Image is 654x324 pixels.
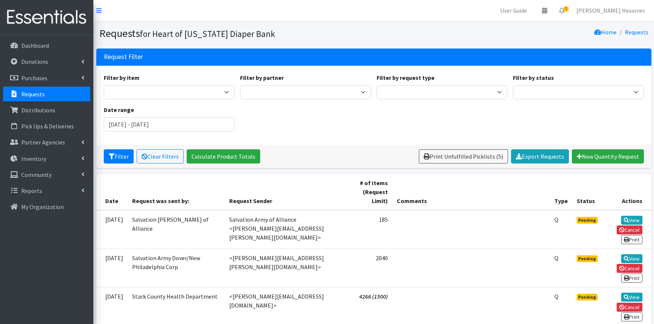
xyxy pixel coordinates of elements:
[553,3,570,18] a: 5
[140,28,275,39] small: for Heart of [US_STATE] Diaper Bank
[137,149,184,163] a: Clear Filters
[621,235,642,244] a: Print
[21,90,45,98] p: Requests
[99,27,371,40] h1: Requests
[21,155,46,162] p: Inventory
[617,225,642,234] a: Cancel
[577,217,598,224] span: Pending
[187,149,260,163] a: Calculate Product Totals
[617,264,642,273] a: Cancel
[225,174,345,210] th: Request Sender
[577,255,598,262] span: Pending
[572,149,644,163] a: New Quantity Request
[3,183,90,198] a: Reports
[345,210,392,249] td: 185
[128,174,225,210] th: Request was sent by:
[345,249,392,287] td: 2040
[21,106,55,114] p: Distributions
[21,138,65,146] p: Partner Agencies
[240,73,284,82] label: Filter by partner
[392,174,550,210] th: Comments
[3,5,90,30] img: HumanEssentials
[104,117,235,131] input: January 1, 2011 - December 31, 2011
[21,58,48,65] p: Donations
[104,105,134,114] label: Date range
[572,174,604,210] th: Status
[621,254,642,263] a: View
[3,119,90,134] a: Pick Ups & Deliveries
[21,203,64,211] p: My Organization
[617,303,642,312] a: Cancel
[104,149,134,163] button: Filter
[621,293,642,302] a: View
[21,74,47,82] p: Purchases
[128,249,225,287] td: Salvation Army Dover/New Philadelphia Corp
[345,174,392,210] th: # of Items (Request Limit)
[21,122,74,130] p: Pick Ups & Deliveries
[3,87,90,102] a: Requests
[570,3,651,18] a: [PERSON_NAME] Hexamer
[3,71,90,85] a: Purchases
[550,174,572,210] th: Type
[554,293,558,300] abbr: Quantity
[511,149,569,163] a: Export Requests
[3,38,90,53] a: Dashboard
[419,149,508,163] a: Print Unfulfilled Picklists (5)
[3,135,90,150] a: Partner Agencies
[225,210,345,249] td: Salvation Army of Alliance <[PERSON_NAME][EMAIL_ADDRESS][PERSON_NAME][DOMAIN_NAME]>
[3,167,90,182] a: Community
[494,3,533,18] a: User Guide
[603,174,651,210] th: Actions
[96,249,128,287] td: [DATE]
[3,54,90,69] a: Donations
[3,199,90,214] a: My Organization
[554,216,558,223] abbr: Quantity
[377,73,435,82] label: Filter by request type
[564,6,569,12] span: 5
[621,274,642,283] a: Print
[594,28,617,36] a: Home
[3,103,90,118] a: Distributions
[625,28,648,36] a: Requests
[104,73,140,82] label: Filter by item
[21,187,42,194] p: Reports
[577,294,598,300] span: Pending
[96,210,128,249] td: [DATE]
[104,53,143,61] h3: Request Filter
[21,171,52,178] p: Community
[621,312,642,321] a: Print
[3,151,90,166] a: Inventory
[21,42,49,49] p: Dashboard
[225,249,345,287] td: <[PERSON_NAME][EMAIL_ADDRESS][PERSON_NAME][DOMAIN_NAME]>
[513,73,554,82] label: Filter by status
[554,254,558,262] abbr: Quantity
[128,210,225,249] td: Salvation [PERSON_NAME] of Alliance
[96,174,128,210] th: Date
[621,216,642,225] a: View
